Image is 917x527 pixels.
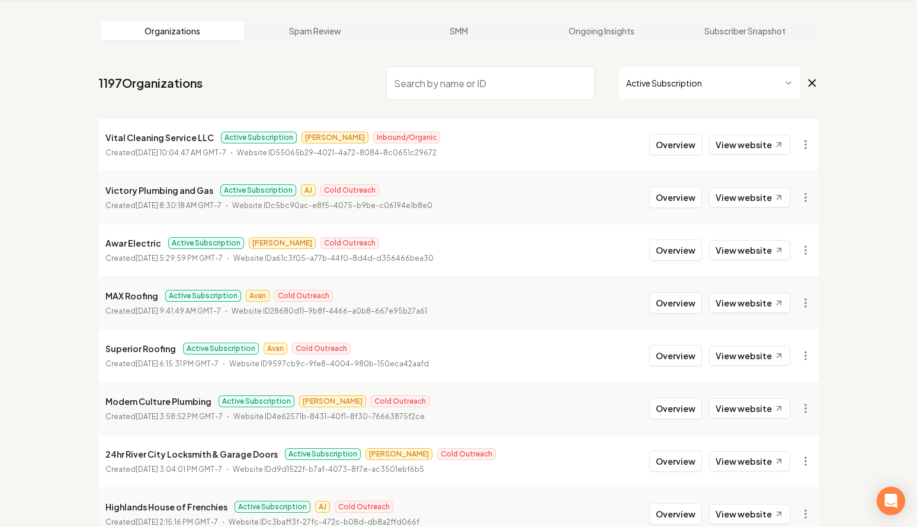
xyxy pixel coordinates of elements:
[302,132,368,143] span: [PERSON_NAME]
[386,66,595,100] input: Search by name or ID
[105,183,213,197] p: Victory Plumbing and Gas
[649,239,702,261] button: Overview
[233,464,424,475] p: Website ID d9d1522f-b7af-4073-8f7e-ac3501ebf6b5
[136,148,226,157] time: [DATE] 10:04:47 AM GMT-7
[105,289,158,303] p: MAX Roofing
[709,346,790,366] a: View website
[105,130,214,145] p: Vital Cleaning Service LLC
[98,75,203,91] a: 1197Organizations
[168,237,244,249] span: Active Subscription
[877,487,905,515] div: Open Intercom Messenger
[649,292,702,314] button: Overview
[105,253,223,264] p: Created
[244,21,387,40] a: Spam Review
[320,184,379,196] span: Cold Outreach
[105,358,219,370] p: Created
[183,343,259,354] span: Active Subscription
[437,448,496,460] span: Cold Outreach
[299,395,366,407] span: [PERSON_NAME]
[264,343,287,354] span: Avan
[233,411,425,423] p: Website ID 4e62571b-8431-40f1-8f30-76663875f2ce
[315,501,330,513] span: AJ
[249,237,316,249] span: [PERSON_NAME]
[709,187,790,207] a: View website
[274,290,333,302] span: Cold Outreach
[709,240,790,260] a: View website
[649,134,702,155] button: Overview
[530,21,674,40] a: Ongoing Insights
[136,518,218,526] time: [DATE] 2:15:16 PM GMT-7
[165,290,241,302] span: Active Subscription
[673,21,816,40] a: Subscriber Snapshot
[387,21,530,40] a: SMM
[709,135,790,155] a: View website
[709,293,790,313] a: View website
[709,451,790,471] a: View website
[292,343,351,354] span: Cold Outreach
[105,341,176,356] p: Superior Roofing
[105,236,161,250] p: Awar Electric
[232,200,432,212] p: Website ID c5bc90ac-e8f5-4075-b9be-c06194e1b8e0
[235,501,310,513] span: Active Subscription
[105,200,222,212] p: Created
[649,187,702,208] button: Overview
[221,132,297,143] span: Active Subscription
[105,500,227,514] p: Highlands House of Frenchies
[136,412,223,421] time: [DATE] 3:58:52 PM GMT-7
[649,345,702,366] button: Overview
[105,464,222,475] p: Created
[105,305,221,317] p: Created
[232,305,427,317] p: Website ID 28680d11-9b8f-4466-a0b8-667e95b27a61
[219,395,294,407] span: Active Subscription
[649,398,702,419] button: Overview
[237,147,437,159] p: Website ID 55065b29-4021-4a72-8084-8c0651c29672
[301,184,316,196] span: AJ
[649,451,702,472] button: Overview
[709,398,790,419] a: View website
[373,132,440,143] span: Inbound/Organic
[101,21,244,40] a: Organizations
[371,395,429,407] span: Cold Outreach
[105,394,211,408] p: Modern Culture Plumbing
[365,448,432,460] span: [PERSON_NAME]
[709,504,790,524] a: View website
[246,290,270,302] span: Avan
[105,147,226,159] p: Created
[136,465,222,474] time: [DATE] 3:04:01 PM GMT-7
[136,254,223,263] time: [DATE] 5:29:59 PM GMT-7
[220,184,296,196] span: Active Subscription
[136,359,219,368] time: [DATE] 6:15:31 PM GMT-7
[233,253,434,264] p: Website ID a61c3f05-a77b-44f0-8d4d-d356466bea30
[105,411,223,423] p: Created
[229,358,429,370] p: Website ID 9597cb9c-9fe8-4004-980b-150eca42aafd
[105,447,278,461] p: 24hr River City Locksmith & Garage Doors
[320,237,379,249] span: Cold Outreach
[285,448,361,460] span: Active Subscription
[335,501,393,513] span: Cold Outreach
[649,503,702,525] button: Overview
[136,306,221,315] time: [DATE] 9:41:49 AM GMT-7
[136,201,222,210] time: [DATE] 8:30:18 AM GMT-7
